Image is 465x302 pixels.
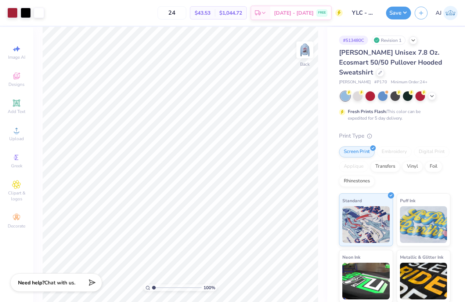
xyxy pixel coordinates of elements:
span: 100 % [203,284,215,291]
span: Clipart & logos [4,190,29,202]
span: $1,044.72 [219,9,242,17]
div: Rhinestones [339,176,375,187]
span: Upload [9,136,24,142]
div: Digital Print [414,146,450,157]
span: AJ [436,9,441,17]
span: Standard [342,197,362,204]
div: Print Type [339,132,450,140]
div: Applique [339,161,368,172]
img: Puff Ink [400,206,447,243]
div: Transfers [371,161,400,172]
span: Decorate [8,223,25,229]
span: Minimum Order: 24 + [391,79,428,85]
strong: Need help? [18,279,44,286]
span: Image AI [8,54,25,60]
span: # P170 [374,79,387,85]
span: Neon Ink [342,253,360,261]
button: Save [386,7,411,19]
img: Standard [342,206,390,243]
strong: Fresh Prints Flash: [348,109,387,114]
span: $43.53 [195,9,210,17]
img: Back [298,43,312,57]
div: Embroidery [377,146,412,157]
div: Back [300,61,310,68]
span: Puff Ink [400,197,415,204]
div: Revision 1 [372,36,405,45]
span: [PERSON_NAME] [339,79,371,85]
span: Chat with us. [44,279,75,286]
span: [DATE] - [DATE] [274,9,314,17]
div: Screen Print [339,146,375,157]
span: Metallic & Glitter Ink [400,253,443,261]
input: – – [158,6,186,19]
span: Add Text [8,109,25,114]
div: # 513480C [339,36,368,45]
span: Greek [11,163,22,169]
div: This color can be expedited for 5 day delivery. [348,108,438,121]
a: AJ [436,6,458,20]
span: FREE [318,10,326,15]
span: Designs [8,81,25,87]
img: Armiel John Calzada [443,6,458,20]
input: Untitled Design [346,6,382,20]
img: Metallic & Glitter Ink [400,263,447,299]
div: Vinyl [402,161,423,172]
span: [PERSON_NAME] Unisex 7.8 Oz. Ecosmart 50/50 Pullover Hooded Sweatshirt [339,48,442,77]
img: Neon Ink [342,263,390,299]
div: Foil [425,161,442,172]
